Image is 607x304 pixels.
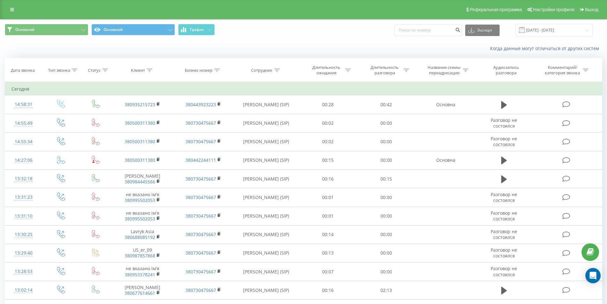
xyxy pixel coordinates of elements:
a: 380995502053 [125,216,155,222]
td: Основна [415,95,476,114]
div: 14:27:06 [11,154,36,167]
a: 380500311380 [125,138,155,145]
td: 00:02 [299,132,357,151]
td: 00:16 [299,281,357,300]
td: 00:15 [357,170,416,188]
a: 380443923223 [185,101,216,108]
div: Тип звонка [48,68,70,73]
a: 380984445566 [125,179,155,185]
td: 00:00 [357,244,416,262]
span: Разговор не состоялся [491,210,517,222]
td: 00:00 [357,114,416,132]
a: 380730475667 [185,194,216,200]
div: 13:31:10 [11,210,36,222]
td: 02:13 [357,281,416,300]
div: Клиент [131,68,145,73]
span: Основной [15,27,34,32]
td: 00:14 [299,225,357,244]
td: [PERSON_NAME] [112,281,173,300]
a: 380995502053 [125,197,155,203]
a: 380442244111 [185,157,216,163]
a: Когда данные могут отличаться от других систем [490,45,602,51]
a: 380500311380 [125,120,155,126]
span: Разговор не состоялся [491,191,517,203]
td: 00:00 [357,263,416,281]
td: [PERSON_NAME] (SIP) [234,188,299,207]
a: 380500311380 [125,157,155,163]
div: 14:55:49 [11,117,36,130]
button: График [178,24,215,35]
a: 380730475667 [185,269,216,275]
div: 13:32:18 [11,173,36,185]
div: 13:02:14 [11,284,36,296]
td: 00:42 [357,95,416,114]
a: 380730475667 [185,213,216,219]
td: не вказано ім'я [112,188,173,207]
div: Длительность разговора [368,65,402,76]
div: Дата звонка [11,68,35,73]
div: Бизнес номер [185,68,213,73]
td: [PERSON_NAME] (SIP) [234,244,299,262]
td: [PERSON_NAME] (SIP) [234,170,299,188]
span: Разговор не состоялся [491,247,517,259]
a: 380730475667 [185,250,216,256]
a: 380677614661 [125,290,155,296]
td: [PERSON_NAME] (SIP) [234,114,299,132]
td: 00:00 [357,151,416,169]
span: Выход [585,7,598,12]
div: Название схемы переадресации [427,65,461,76]
td: 00:00 [357,225,416,244]
div: 13:28:53 [11,265,36,278]
button: Основной [5,24,88,35]
td: 00:00 [357,132,416,151]
input: Поиск по номеру [394,25,462,36]
span: Разговор не состоялся [491,265,517,277]
div: 13:29:40 [11,247,36,259]
td: 00:01 [299,207,357,225]
span: Разговор не состоялся [491,136,517,147]
td: US_er_09 [112,244,173,262]
div: 13:30:25 [11,228,36,241]
a: 380987857868 [125,253,155,259]
div: 14:55:34 [11,136,36,148]
a: 380730475667 [185,138,216,145]
div: Длительность ожидания [309,65,343,76]
td: [PERSON_NAME] (SIP) [234,263,299,281]
td: 00:16 [299,170,357,188]
a: 380730475667 [185,231,216,237]
div: Аудиозапись разговора [485,65,527,76]
td: 00:00 [357,207,416,225]
a: 380730475667 [185,176,216,182]
a: 380953378241 [125,271,155,278]
td: не вказано ім'я [112,263,173,281]
td: 00:07 [299,263,357,281]
td: [PERSON_NAME] [112,170,173,188]
td: 00:00 [357,188,416,207]
a: 380688085192 [125,234,155,240]
span: Разговор не состоялся [491,228,517,240]
td: 00:13 [299,244,357,262]
td: Основна [415,151,476,169]
td: [PERSON_NAME] (SIP) [234,151,299,169]
div: 14:58:31 [11,98,36,111]
td: 00:02 [299,114,357,132]
span: Реферальная программа [470,7,522,12]
td: Сегодня [5,83,602,95]
div: 13:31:23 [11,191,36,204]
div: Open Intercom Messenger [585,268,601,283]
td: 00:01 [299,188,357,207]
div: Комментарий/категория звонка [544,65,581,76]
span: График [190,27,204,32]
td: Lavryk Asia [112,225,173,244]
td: не вказано ім'я [112,207,173,225]
span: Настройки профиля [533,7,574,12]
div: Сотрудник [251,68,272,73]
button: Основной [91,24,175,35]
button: Экспорт [465,25,500,36]
td: [PERSON_NAME] (SIP) [234,207,299,225]
a: 380730475667 [185,287,216,293]
div: Статус [88,68,101,73]
span: Разговор не состоялся [491,117,517,129]
td: [PERSON_NAME] (SIP) [234,225,299,244]
td: [PERSON_NAME] (SIP) [234,281,299,300]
